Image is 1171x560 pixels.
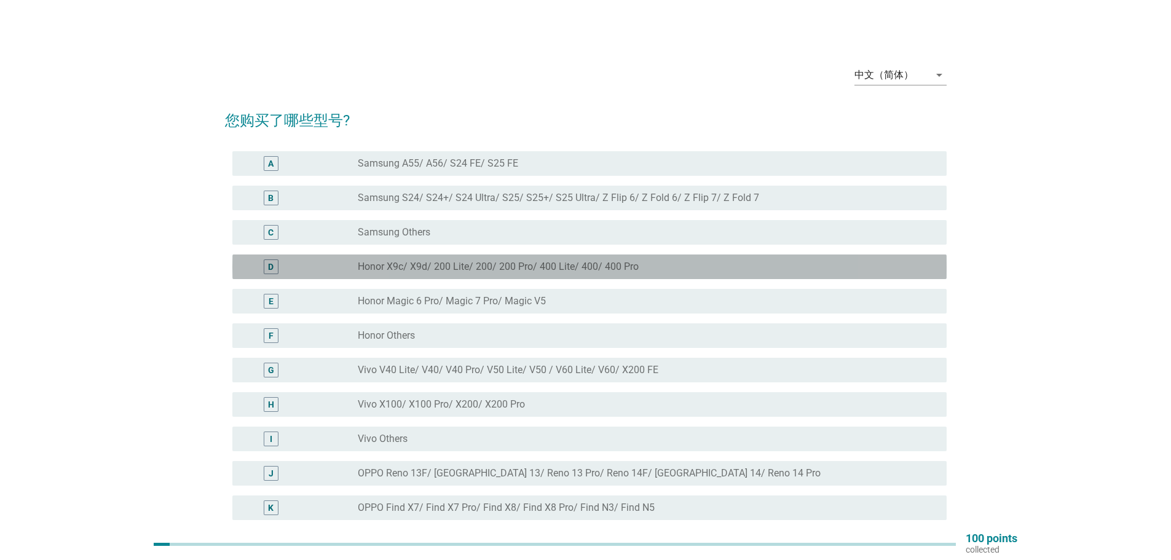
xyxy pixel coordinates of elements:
[966,544,1017,555] p: collected
[269,295,274,308] div: E
[269,467,274,480] div: J
[358,467,821,479] label: OPPO Reno 13F/ [GEOGRAPHIC_DATA] 13/ Reno 13 Pro/ Reno 14F/ [GEOGRAPHIC_DATA] 14/ Reno 14 Pro
[268,157,274,170] div: A
[268,502,274,515] div: K
[268,226,274,239] div: C
[268,261,274,274] div: D
[225,97,947,132] h2: 您购买了哪些型号?
[268,398,274,411] div: H
[358,398,525,411] label: Vivo X100/ X100 Pro/ X200/ X200 Pro
[268,364,274,377] div: G
[358,192,759,204] label: Samsung S24/ S24+/ S24 Ultra/ S25/ S25+/ S25 Ultra/ Z Flip 6/ Z Fold 6/ Z Flip 7/ Z Fold 7
[932,68,947,82] i: arrow_drop_down
[270,433,272,446] div: I
[358,433,408,445] label: Vivo Others
[358,157,518,170] label: Samsung A55/ A56/ S24 FE/ S25 FE
[358,295,546,307] label: Honor Magic 6 Pro/ Magic 7 Pro/ Magic V5
[854,69,913,81] div: 中文（简体）
[358,226,430,239] label: Samsung Others
[358,502,655,514] label: OPPO Find X7/ Find X7 Pro/ Find X8/ Find X8 Pro/ Find N3/ Find N5
[358,364,658,376] label: Vivo V40 Lite/ V40/ V40 Pro/ V50 Lite/ V50 / V60 Lite/ V60/ X200 FE
[358,261,639,273] label: Honor X9c/ X9d/ 200 Lite/ 200/ 200 Pro/ 400 Lite/ 400/ 400 Pro
[269,329,274,342] div: F
[966,533,1017,544] p: 100 points
[268,192,274,205] div: B
[358,329,415,342] label: Honor Others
